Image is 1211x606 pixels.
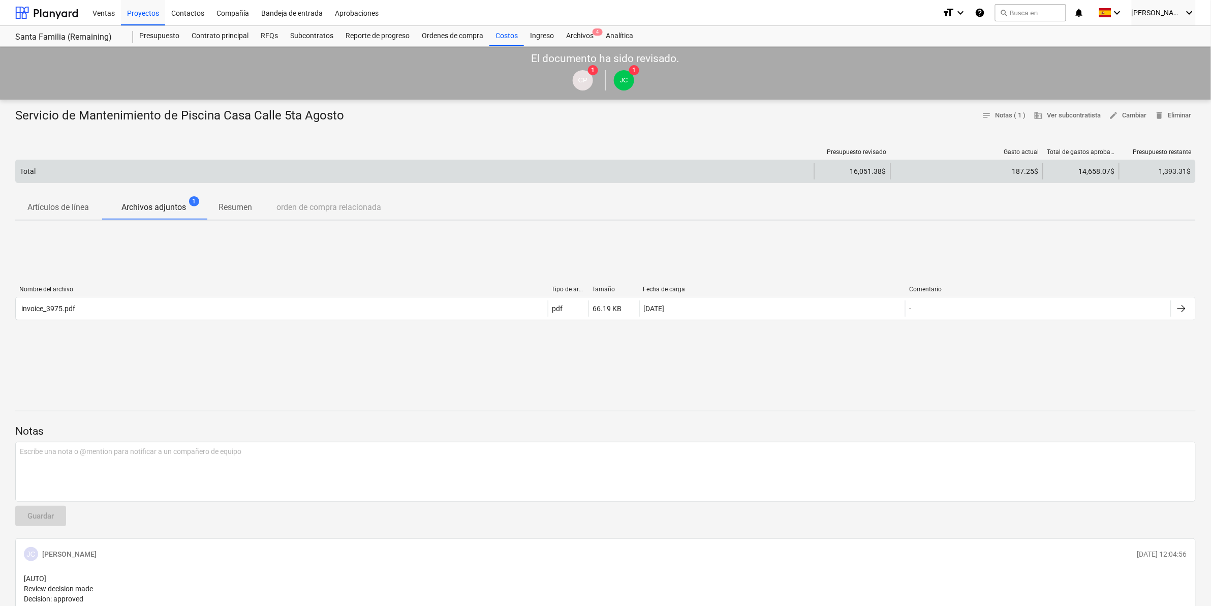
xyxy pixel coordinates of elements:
[1043,163,1119,179] div: 14,658.07$
[942,7,954,19] i: format_size
[255,26,284,46] a: RFQs
[15,32,121,43] div: Santa Familia (Remaining)
[1160,557,1211,606] iframe: Chat Widget
[573,70,593,90] div: Claudia Perez
[1109,110,1147,122] span: Cambiar
[982,111,991,120] span: notes
[1030,108,1105,124] button: Ver subcontratista
[1159,167,1191,175] span: 1,393.31$
[620,76,628,84] span: JC
[982,110,1026,122] span: Notas ( 1 )
[1151,108,1196,124] button: Eliminar
[24,574,93,603] span: [AUTO] Review decision made Decision: approved
[560,26,600,46] a: Archivos4
[644,305,665,313] div: [DATE]
[1109,111,1119,120] span: edit
[1124,148,1192,156] div: Presupuesto restante
[819,148,887,156] div: Presupuesto revisado
[19,286,544,293] div: Nombre del archivo
[1047,148,1115,156] div: Total de gastos aprobados
[1155,111,1164,120] span: delete
[614,70,634,90] div: Javier Cattan
[978,108,1030,124] button: Notas ( 1 )
[895,167,1039,175] div: 187.25$
[910,305,912,313] div: -
[524,26,560,46] a: Ingreso
[219,201,252,214] p: Resumen
[1160,557,1211,606] div: Widget de chat
[1034,110,1101,122] span: Ver subcontratista
[1105,108,1151,124] button: Cambiar
[909,286,1167,293] div: Comentario
[975,7,985,19] i: Base de conocimientos
[954,7,967,19] i: keyboard_arrow_down
[593,305,622,313] div: 66.19 KB
[552,286,584,293] div: Tipo de archivo
[1155,110,1192,122] span: Eliminar
[600,26,639,46] a: Analítica
[895,148,1039,156] div: Gasto actual
[27,201,89,214] p: Artículos de línea
[1074,7,1084,19] i: notifications
[629,65,639,75] span: 1
[532,52,680,66] p: El documento ha sido revisado.
[416,26,489,46] a: Ordenes de compra
[15,108,352,124] div: Servicio de Mantenimiento de Piscina Casa Calle 5ta Agosto
[189,196,199,206] span: 1
[15,425,1196,439] p: Notas
[20,305,75,313] div: invoice_3975.pdf
[489,26,524,46] a: Costos
[588,65,598,75] span: 1
[133,26,185,46] a: Presupuesto
[121,201,186,214] p: Archivos adjuntos
[1000,9,1008,17] span: search
[185,26,255,46] a: Contrato principal
[560,26,600,46] div: Archivos
[814,163,890,179] div: 16,051.38$
[995,4,1066,21] button: Busca en
[339,26,416,46] a: Reporte de progreso
[1184,7,1196,19] i: keyboard_arrow_down
[593,28,603,36] span: 4
[20,166,36,176] p: Total
[643,286,902,293] div: Fecha de carga
[24,547,38,561] div: Javier Cattan
[578,76,588,84] span: CP
[1137,549,1187,559] p: [DATE] 12:04:56
[284,26,339,46] a: Subcontratos
[26,550,35,558] span: JC
[593,286,635,293] div: Tamaño
[42,549,97,559] p: [PERSON_NAME]
[552,305,563,313] div: pdf
[1034,111,1043,120] span: business
[1132,9,1183,17] span: [PERSON_NAME]
[1111,7,1124,19] i: keyboard_arrow_down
